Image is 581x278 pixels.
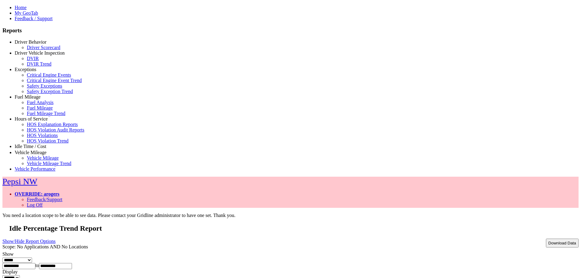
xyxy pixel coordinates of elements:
[27,89,73,94] a: Safety Exception Trend
[27,161,71,166] a: Vehicle Mileage Trend
[15,50,65,56] a: Driver Vehicle Inspection
[27,133,58,138] a: HOS Violations
[27,111,65,116] a: Fuel Mileage Trend
[15,150,46,155] a: Vehicle Mileage
[27,78,82,83] a: Critical Engine Event Trend
[2,177,37,186] a: Pepsi NW
[27,138,69,143] a: HOS Violation Trend
[27,127,84,132] a: HOS Violation Audit Reports
[2,27,579,34] h3: Reports
[27,83,62,88] a: Safety Exceptions
[15,191,59,197] a: OVERRIDE: arogers
[9,224,579,233] h2: Idle Percentage Trend Report
[27,155,59,161] a: Vehicle Mileage
[27,149,45,154] a: Idle Cost
[27,61,51,67] a: DVIR Trend
[15,67,36,72] a: Exceptions
[27,122,78,127] a: HOS Explanation Reports
[15,144,46,149] a: Idle Time / Cost
[15,5,27,10] a: Home
[35,263,39,268] span: to
[27,56,39,61] a: DVIR
[27,45,60,50] a: Driver Scorecard
[15,16,52,21] a: Feedback / Support
[2,237,56,245] a: Show/Hide Report Options
[15,10,38,16] a: My GeoTab
[15,94,41,99] a: Fuel Mileage
[15,166,56,171] a: Vehicle Performance
[27,100,54,105] a: Fuel Analysis
[27,202,43,208] a: Log Off
[2,251,13,257] label: Show
[2,269,18,274] label: Display
[2,244,88,249] span: Scope: No Applications AND No Locations
[2,213,579,218] div: You need a location scope to be able to see data. Please contact your Gridline administrator to h...
[15,116,48,121] a: Hours of Service
[27,72,71,78] a: Critical Engine Events
[15,39,46,45] a: Driver Behavior
[27,197,62,202] a: Feedback/Support
[546,239,579,247] button: Download Data
[27,105,53,110] a: Fuel Mileage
